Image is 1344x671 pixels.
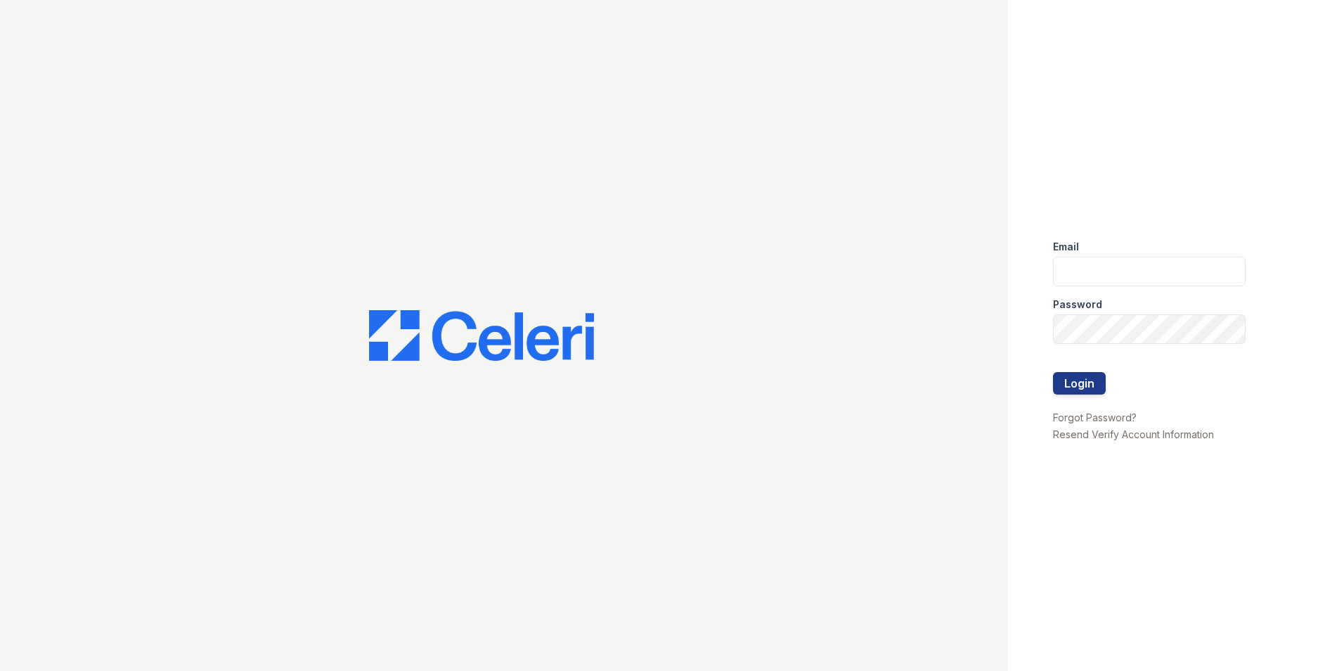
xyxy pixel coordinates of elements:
[1053,240,1079,254] label: Email
[1053,411,1137,423] a: Forgot Password?
[1053,298,1102,312] label: Password
[369,310,594,361] img: CE_Logo_Blue-a8612792a0a2168367f1c8372b55b34899dd931a85d93a1a3d3e32e68fde9ad4.png
[1053,372,1106,395] button: Login
[1053,428,1214,440] a: Resend Verify Account Information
